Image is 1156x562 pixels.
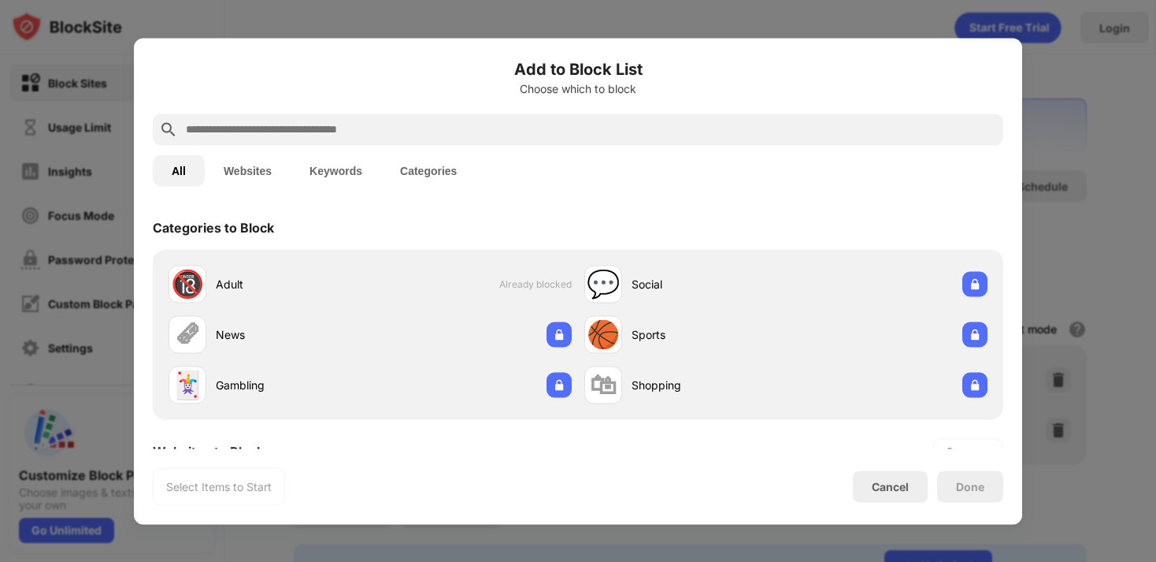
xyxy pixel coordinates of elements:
[291,154,381,186] button: Keywords
[632,276,786,292] div: Social
[590,369,617,401] div: 🛍
[174,318,201,351] div: 🗞
[956,480,984,493] div: Done
[171,268,204,300] div: 🔞
[381,154,476,186] button: Categories
[166,478,272,494] div: Select Items to Start
[153,219,274,235] div: Categories to Block
[153,154,205,186] button: All
[159,120,178,139] img: search.svg
[947,443,990,459] div: See more
[632,326,786,343] div: Sports
[153,82,1003,95] div: Choose which to block
[216,276,370,292] div: Adult
[153,443,264,459] div: Websites to Block
[171,369,204,401] div: 🃏
[587,318,620,351] div: 🏀
[216,326,370,343] div: News
[153,57,1003,80] h6: Add to Block List
[205,154,291,186] button: Websites
[216,377,370,393] div: Gambling
[499,278,572,290] span: Already blocked
[587,268,620,300] div: 💬
[872,480,909,493] div: Cancel
[632,377,786,393] div: Shopping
